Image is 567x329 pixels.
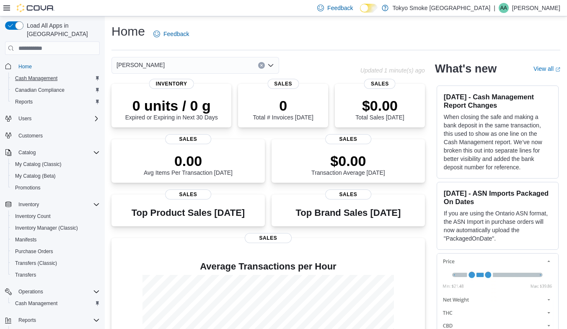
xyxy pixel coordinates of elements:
[245,233,292,243] span: Sales
[15,87,65,93] span: Canadian Compliance
[12,73,61,83] a: Cash Management
[258,62,265,69] button: Clear input
[12,235,100,245] span: Manifests
[8,170,103,182] button: My Catalog (Beta)
[267,79,299,89] span: Sales
[15,248,53,255] span: Purchase Orders
[12,97,36,107] a: Reports
[125,97,218,121] div: Expired or Expiring in Next 30 Days
[12,159,65,169] a: My Catalog (Classic)
[296,208,401,218] h3: Top Brand Sales [DATE]
[325,189,371,199] span: Sales
[12,223,81,233] a: Inventory Manager (Classic)
[15,184,41,191] span: Promotions
[2,60,103,72] button: Home
[149,79,194,89] span: Inventory
[17,4,54,12] img: Cova
[18,288,43,295] span: Operations
[253,97,313,114] p: 0
[327,4,353,12] span: Feedback
[311,153,385,176] div: Transaction Average [DATE]
[15,75,57,82] span: Cash Management
[15,173,56,179] span: My Catalog (Beta)
[18,317,36,324] span: Reports
[111,23,145,40] h1: Home
[15,148,100,158] span: Catalog
[8,298,103,309] button: Cash Management
[8,84,103,96] button: Canadian Compliance
[15,199,100,210] span: Inventory
[311,153,385,169] p: $0.00
[435,62,497,75] h2: What's new
[144,153,233,176] div: Avg Items Per Transaction [DATE]
[132,208,245,218] h3: Top Product Sales [DATE]
[12,258,60,268] a: Transfers (Classic)
[444,113,551,171] p: When closing the safe and making a bank deposit in the same transaction, this used to show as one...
[12,85,68,95] a: Canadian Compliance
[15,315,100,325] span: Reports
[15,287,100,297] span: Operations
[15,62,35,72] a: Home
[2,199,103,210] button: Inventory
[12,270,100,280] span: Transfers
[2,113,103,124] button: Users
[512,3,560,13] p: [PERSON_NAME]
[15,236,36,243] span: Manifests
[555,67,560,72] svg: External link
[15,61,100,71] span: Home
[12,159,100,169] span: My Catalog (Classic)
[117,60,165,70] span: [PERSON_NAME]
[15,98,33,105] span: Reports
[15,315,39,325] button: Reports
[12,223,100,233] span: Inventory Manager (Classic)
[8,182,103,194] button: Promotions
[494,3,495,13] p: |
[144,153,233,169] p: 0.00
[12,298,100,308] span: Cash Management
[125,97,218,114] p: 0 units / 0 g
[15,199,42,210] button: Inventory
[15,300,57,307] span: Cash Management
[8,96,103,108] button: Reports
[23,21,100,38] span: Load All Apps in [GEOGRAPHIC_DATA]
[12,258,100,268] span: Transfers (Classic)
[2,286,103,298] button: Operations
[12,85,100,95] span: Canadian Compliance
[325,134,371,144] span: Sales
[360,4,378,13] input: Dark Mode
[267,62,274,69] button: Open list of options
[15,130,100,141] span: Customers
[18,201,39,208] span: Inventory
[364,79,396,89] span: Sales
[15,131,46,141] a: Customers
[12,183,44,193] a: Promotions
[444,93,551,109] h3: [DATE] - Cash Management Report Changes
[253,97,313,121] div: Total # Invoices [DATE]
[12,171,100,181] span: My Catalog (Beta)
[500,3,507,13] span: AA
[499,3,509,13] div: Asia Allen
[18,115,31,122] span: Users
[12,235,40,245] a: Manifests
[12,211,54,221] a: Inventory Count
[2,147,103,158] button: Catalog
[8,210,103,222] button: Inventory Count
[165,189,211,199] span: Sales
[18,132,43,139] span: Customers
[8,73,103,84] button: Cash Management
[12,270,39,280] a: Transfers
[15,114,100,124] span: Users
[12,97,100,107] span: Reports
[18,63,32,70] span: Home
[355,97,404,114] p: $0.00
[8,158,103,170] button: My Catalog (Classic)
[12,171,59,181] a: My Catalog (Beta)
[444,189,551,206] h3: [DATE] - ASN Imports Packaged On Dates
[8,234,103,246] button: Manifests
[15,114,35,124] button: Users
[8,269,103,281] button: Transfers
[533,65,560,72] a: View allExternal link
[15,213,51,220] span: Inventory Count
[2,130,103,142] button: Customers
